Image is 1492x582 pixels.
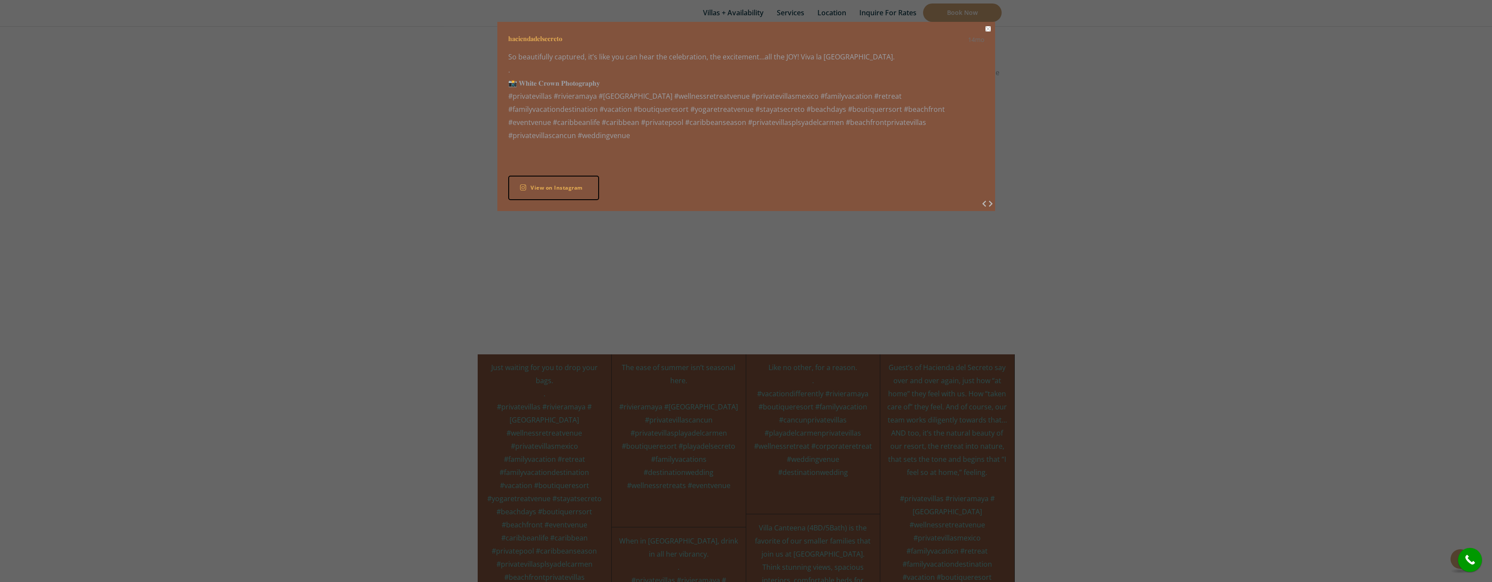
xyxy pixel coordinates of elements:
p: So beautifully captured, it’s like you can hear the celebration, the excitement…all the JOY! Viva... [508,50,984,142]
a: call [1458,548,1482,572]
time: 14mo [968,35,984,45]
h3: haciendadelsecreto [508,35,562,43]
button: Next Post [989,199,993,208]
a: instagram (opens in new window) [508,176,599,200]
i: call [1460,550,1480,570]
button: Close [985,26,991,31]
button: Previous Post [982,199,986,208]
